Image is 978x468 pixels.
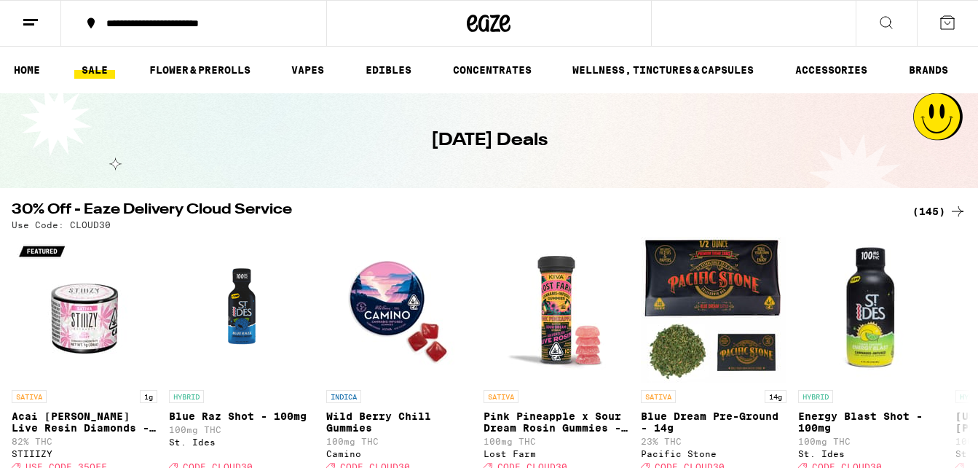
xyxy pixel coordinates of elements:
a: ACCESSORIES [788,61,875,79]
p: Energy Blast Shot - 100mg [798,410,944,434]
p: 14g [765,390,786,403]
div: STIIIZY [12,449,157,459]
div: St. Ides [169,437,315,447]
p: Blue Dream Pre-Ground - 14g [641,410,786,434]
img: Lost Farm - Pink Pineapple x Sour Dream Rosin Gummies - 100mg [484,237,629,383]
p: HYBRID [169,390,204,403]
p: 100mg THC [798,437,944,446]
img: Camino - Wild Berry Chill Gummies [326,237,472,383]
p: 100mg THC [169,425,315,434]
a: EDIBLES [358,61,419,79]
a: FLOWER & PREROLLS [142,61,258,79]
p: 23% THC [641,437,786,446]
a: BRANDS [902,61,955,79]
h1: [DATE] Deals [431,128,548,153]
a: CONCENTRATES [446,61,539,79]
p: Pink Pineapple x Sour Dream Rosin Gummies - 100mg [484,410,629,434]
p: Use Code: CLOUD30 [12,220,111,230]
img: St. Ides - Energy Blast Shot - 100mg [798,237,944,383]
p: INDICA [326,390,361,403]
p: 100mg THC [326,437,472,446]
p: Acai [PERSON_NAME] Live Resin Diamonds - 1g [12,410,157,434]
div: Pacific Stone [641,449,786,459]
a: WELLNESS, TINCTURES & CAPSULES [565,61,761,79]
a: (145) [912,203,966,220]
p: SATIVA [641,390,676,403]
p: 82% THC [12,437,157,446]
a: HOME [7,61,47,79]
div: Lost Farm [484,449,629,459]
div: Camino [326,449,472,459]
img: St. Ides - Blue Raz Shot - 100mg [169,237,315,383]
h2: 30% Off - Eaze Delivery Cloud Service [12,203,895,220]
p: 100mg THC [484,437,629,446]
img: Pacific Stone - Blue Dream Pre-Ground - 14g [641,237,786,383]
p: SATIVA [12,390,47,403]
p: Blue Raz Shot - 100mg [169,410,315,422]
a: VAPES [284,61,331,79]
p: 1g [140,390,157,403]
img: STIIIZY - Acai Berry Live Resin Diamonds - 1g [12,237,157,383]
p: SATIVA [484,390,518,403]
p: HYBRID [798,390,833,403]
a: SALE [74,61,115,79]
p: Wild Berry Chill Gummies [326,410,472,434]
div: St. Ides [798,449,944,459]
